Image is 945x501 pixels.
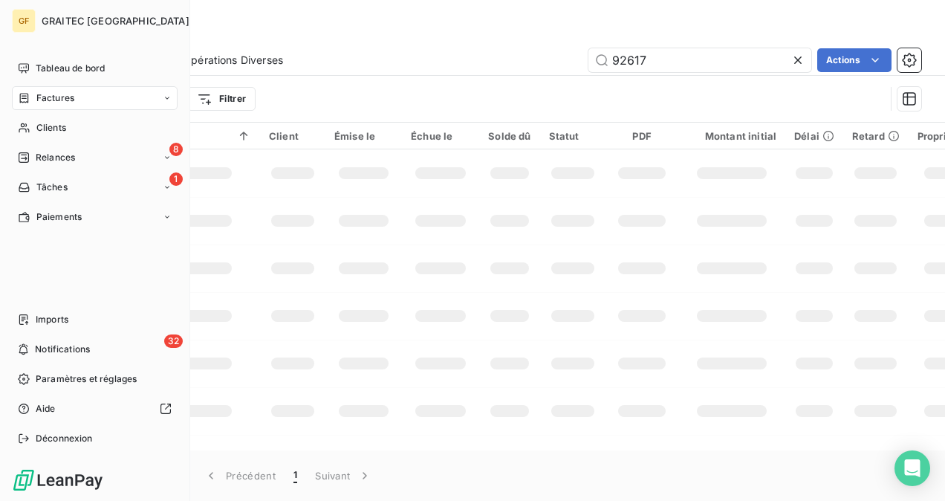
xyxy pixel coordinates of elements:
[36,313,68,326] span: Imports
[12,468,104,492] img: Logo LeanPay
[36,91,74,105] span: Factures
[36,210,82,224] span: Paiements
[334,130,393,142] div: Émise le
[549,130,597,142] div: Statut
[35,343,90,356] span: Notifications
[269,130,316,142] div: Client
[687,130,776,142] div: Montant initial
[195,460,285,491] button: Précédent
[36,181,68,194] span: Tâches
[411,130,470,142] div: Échue le
[36,62,105,75] span: Tableau de bord
[894,450,930,486] div: Open Intercom Messenger
[42,15,189,27] span: GRAITEC [GEOGRAPHIC_DATA]
[817,48,892,72] button: Actions
[12,397,178,421] a: Aide
[588,48,811,72] input: Rechercher
[614,130,669,142] div: PDF
[164,334,183,348] span: 32
[36,151,75,164] span: Relances
[36,402,56,416] span: Aide
[12,9,36,33] div: GF
[36,432,93,445] span: Déconnexion
[183,53,283,68] span: Opérations Diverses
[794,130,834,142] div: Délai
[169,143,183,156] span: 8
[36,372,137,386] span: Paramètres et réglages
[169,172,183,186] span: 1
[306,460,381,491] button: Suivant
[488,130,530,142] div: Solde dû
[285,460,306,491] button: 1
[36,121,66,135] span: Clients
[293,468,297,483] span: 1
[852,130,900,142] div: Retard
[187,87,256,111] button: Filtrer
